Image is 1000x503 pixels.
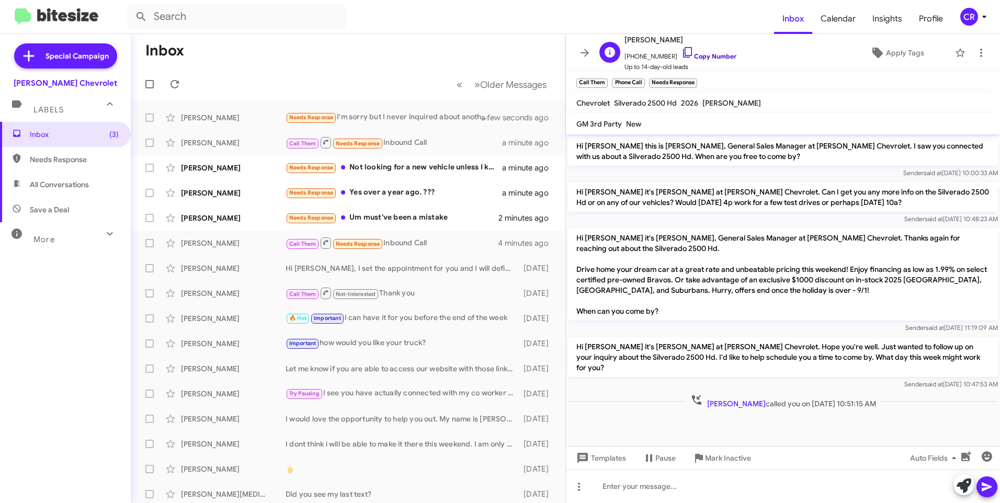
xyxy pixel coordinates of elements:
[33,235,55,244] span: More
[624,62,736,72] span: Up to 14-day-old leads
[336,140,380,147] span: Needs Response
[181,288,286,299] div: [PERSON_NAME]
[336,291,376,298] span: Not-Interested
[30,129,119,140] span: Inbox
[519,388,557,399] div: [DATE]
[905,324,998,331] span: Sender [DATE] 11:19:09 AM
[286,337,519,349] div: how would you like your truck?
[686,394,880,409] span: called you on [DATE] 10:51:15 AM
[925,380,943,388] span: said at
[127,4,346,29] input: Search
[649,78,697,88] small: Needs Response
[286,187,502,199] div: Yes over a year ago. ???
[286,363,519,374] div: Let me know if you are able to access our website with those links, I may have to text them off m...
[494,112,557,123] div: a few seconds ago
[457,78,462,91] span: «
[568,228,998,321] p: Hi [PERSON_NAME] it's [PERSON_NAME], General Sales Manager at [PERSON_NAME] Chevrolet. Thanks aga...
[812,4,864,34] span: Calendar
[574,449,626,467] span: Templates
[181,238,286,248] div: [PERSON_NAME]
[181,464,286,474] div: [PERSON_NAME]
[289,164,334,171] span: Needs Response
[844,43,950,62] button: Apply Tags
[519,363,557,374] div: [DATE]
[286,263,519,273] div: Hi [PERSON_NAME], I set the appointment for you and I will definitely see you [DATE]. Our address...
[624,46,736,62] span: [PHONE_NUMBER]
[181,414,286,424] div: [PERSON_NAME]
[864,4,911,34] a: Insights
[502,138,557,148] div: a minute ago
[474,78,480,91] span: »
[286,489,519,499] div: Did you see my last text?
[289,241,316,247] span: Call Them
[568,182,998,212] p: Hi [PERSON_NAME] it's [PERSON_NAME] at [PERSON_NAME] Chevrolet. Can I get you any more info on th...
[903,169,998,177] span: Sender [DATE] 10:00:33 AM
[519,338,557,349] div: [DATE]
[904,215,998,223] span: Sender [DATE] 10:48:23 AM
[634,449,684,467] button: Pause
[181,138,286,148] div: [PERSON_NAME]
[289,114,334,121] span: Needs Response
[286,236,498,249] div: Inbound Call
[181,213,286,223] div: [PERSON_NAME]
[705,449,751,467] span: Mark Inactive
[450,74,469,95] button: Previous
[904,380,998,388] span: Sender [DATE] 10:47:53 AM
[612,78,644,88] small: Phone Call
[576,78,608,88] small: Call Them
[684,449,759,467] button: Mark Inactive
[14,43,117,68] a: Special Campaign
[576,98,610,108] span: Chevrolet
[181,112,286,123] div: [PERSON_NAME]
[614,98,677,108] span: Silverado 2500 Hd
[30,179,89,190] span: All Conversations
[286,111,494,123] div: I'm sorry but I never inquired about another vehicle I'm happy with the one that I have.
[502,163,557,173] div: a minute ago
[911,4,951,34] span: Profile
[568,136,998,166] p: Hi [PERSON_NAME] this is [PERSON_NAME], General Sales Manager at [PERSON_NAME] Chevrolet. I saw y...
[286,136,502,149] div: Inbound Call
[181,338,286,349] div: [PERSON_NAME]
[707,399,766,408] span: [PERSON_NAME]
[502,188,557,198] div: a minute ago
[46,51,109,61] span: Special Campaign
[145,42,184,59] h1: Inbox
[774,4,812,34] a: Inbox
[289,390,320,397] span: Try Pausing
[626,119,641,129] span: New
[30,154,119,165] span: Needs Response
[886,43,924,62] span: Apply Tags
[451,74,553,95] nav: Page navigation example
[286,312,519,324] div: I can have it for you before the end of the week
[681,98,698,108] span: 2026
[289,140,316,147] span: Call Them
[924,169,942,177] span: said at
[624,33,736,46] span: [PERSON_NAME]
[498,238,557,248] div: 4 minutes ago
[286,414,519,424] div: I would love the opportunity to help you out. My name is [PERSON_NAME] am part of the sales team ...
[655,449,676,467] span: Pause
[480,79,547,90] span: Older Messages
[289,340,316,347] span: Important
[289,214,334,221] span: Needs Response
[181,163,286,173] div: [PERSON_NAME]
[566,449,634,467] button: Templates
[519,414,557,424] div: [DATE]
[181,263,286,273] div: [PERSON_NAME]
[289,291,316,298] span: Call Them
[314,315,341,322] span: Important
[951,8,988,26] button: CR
[519,489,557,499] div: [DATE]
[568,337,998,377] p: Hi [PERSON_NAME] it's [PERSON_NAME] at [PERSON_NAME] Chevrolet. Hope you're well. Just wanted to ...
[181,188,286,198] div: [PERSON_NAME]
[960,8,978,26] div: CR
[289,315,307,322] span: 🔥 Hot
[519,263,557,273] div: [DATE]
[181,489,286,499] div: [PERSON_NAME][MEDICAL_DATA]
[925,215,943,223] span: said at
[336,241,380,247] span: Needs Response
[576,119,622,129] span: GM 3rd Party
[30,204,69,215] span: Save a Deal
